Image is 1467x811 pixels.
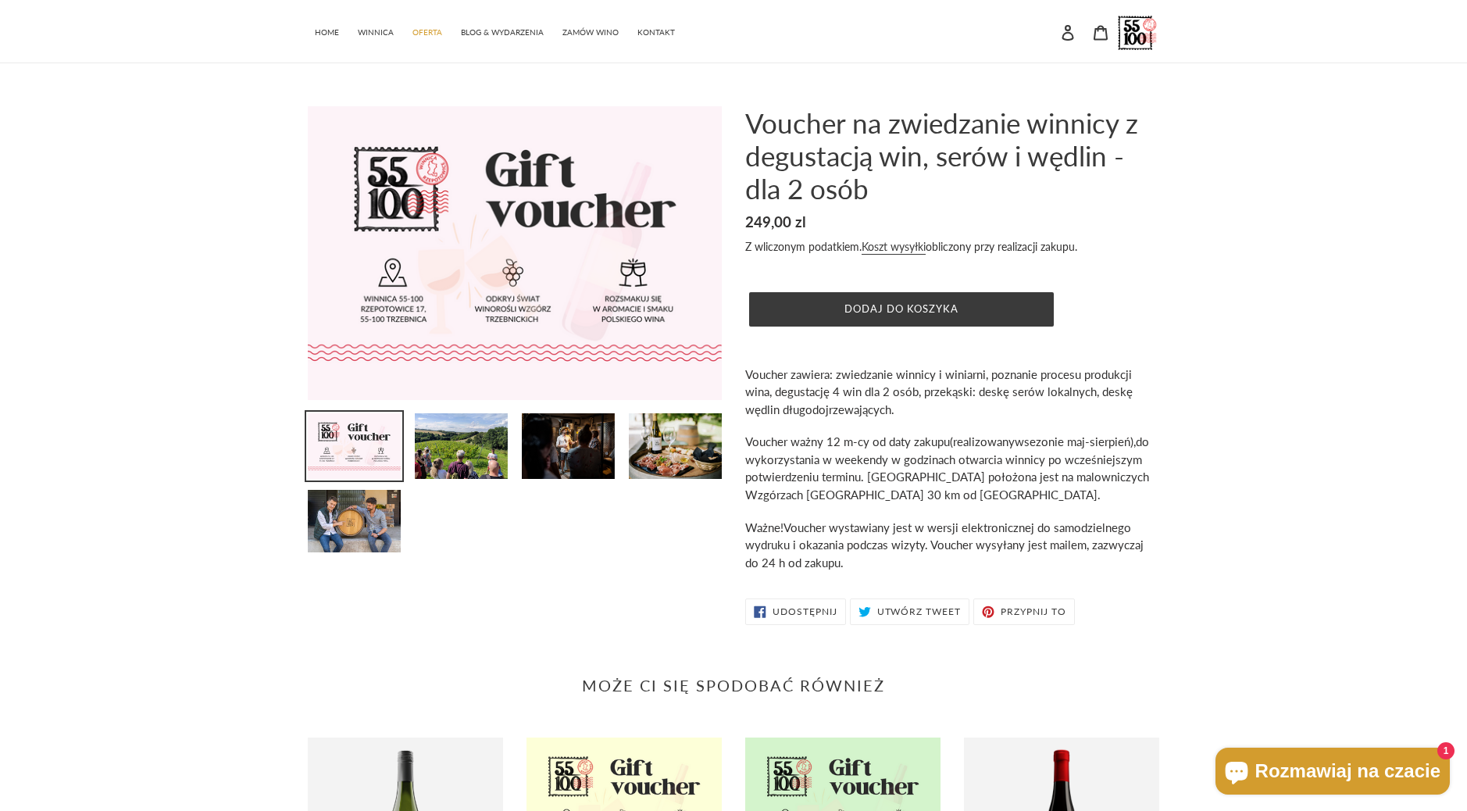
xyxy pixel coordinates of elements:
[877,607,962,616] span: Utwórz tweet
[627,412,723,481] img: Załaduj obraz do przeglądarki galerii, Voucher na zwiedzanie winnicy z degustacją win, serów i wę...
[637,27,675,38] span: KONTAKT
[862,240,926,255] a: Koszt wysyłki
[844,302,959,315] span: Dodaj do koszyka
[745,213,806,230] span: 249,00 zl
[555,20,626,42] a: ZAMÓW WINO
[745,106,1159,205] h1: Voucher na zwiedzanie winnicy z degustacją win, serów i wędlin - dla 2 osób
[745,520,1144,570] span: Voucher wystawiany jest w wersji elektronicznej do samodzielnego wydruku i okazania podczas wizyt...
[358,27,394,38] span: WINNICA
[1001,607,1066,616] span: Przypnij to
[773,607,837,616] span: Udostępnij
[745,434,1149,502] span: do wykorzystania w weekendy w godzinach otwarcia winnicy po wcześniejszym potwierdzeniu terminu. ...
[453,20,551,42] a: BLOG & WYDARZENIA
[315,27,339,38] span: HOME
[745,520,783,534] span: Ważne!
[412,27,442,38] span: OFERTA
[350,20,402,42] a: WINNICA
[1015,434,1024,448] span: w
[308,676,1159,695] h2: Może Ci się spodobać również
[745,238,1159,255] div: Z wliczonym podatkiem. obliczony przy realizacji zakupu.
[306,412,402,481] img: Załaduj obraz do przeglądarki galerii, Voucher na zwiedzanie winnicy z degustacją win, serów i wę...
[405,20,450,42] a: OFERTA
[562,27,619,38] span: ZAMÓW WINO
[745,434,950,448] span: Voucher ważny 12 m-cy od daty zakupu
[749,292,1054,327] button: Dodaj do koszyka
[630,20,683,42] a: KONTAKT
[306,488,402,554] img: Załaduj obraz do przeglądarki galerii, Voucher na zwiedzanie winnicy z degustacją win, serów i wę...
[413,412,509,481] img: Załaduj obraz do przeglądarki galerii, Voucher na zwiedzanie winnicy z degustacją win, serów i wę...
[745,366,1159,419] p: Voucher zawiera: zwiedzanie winnicy i winiarni, poznanie procesu produkcji wina, degustację 4 win...
[1211,748,1455,798] inbox-online-store-chat: Czat w sklepie online Shopify
[745,433,1159,503] p: sezonie maj-sierpień),
[950,434,1015,448] span: (realizowany
[520,412,616,481] img: Załaduj obraz do przeglądarki galerii, Voucher na zwiedzanie winnicy z degustacją win, serów i wę...
[461,27,544,38] span: BLOG & WYDARZENIA
[307,20,347,42] a: HOME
